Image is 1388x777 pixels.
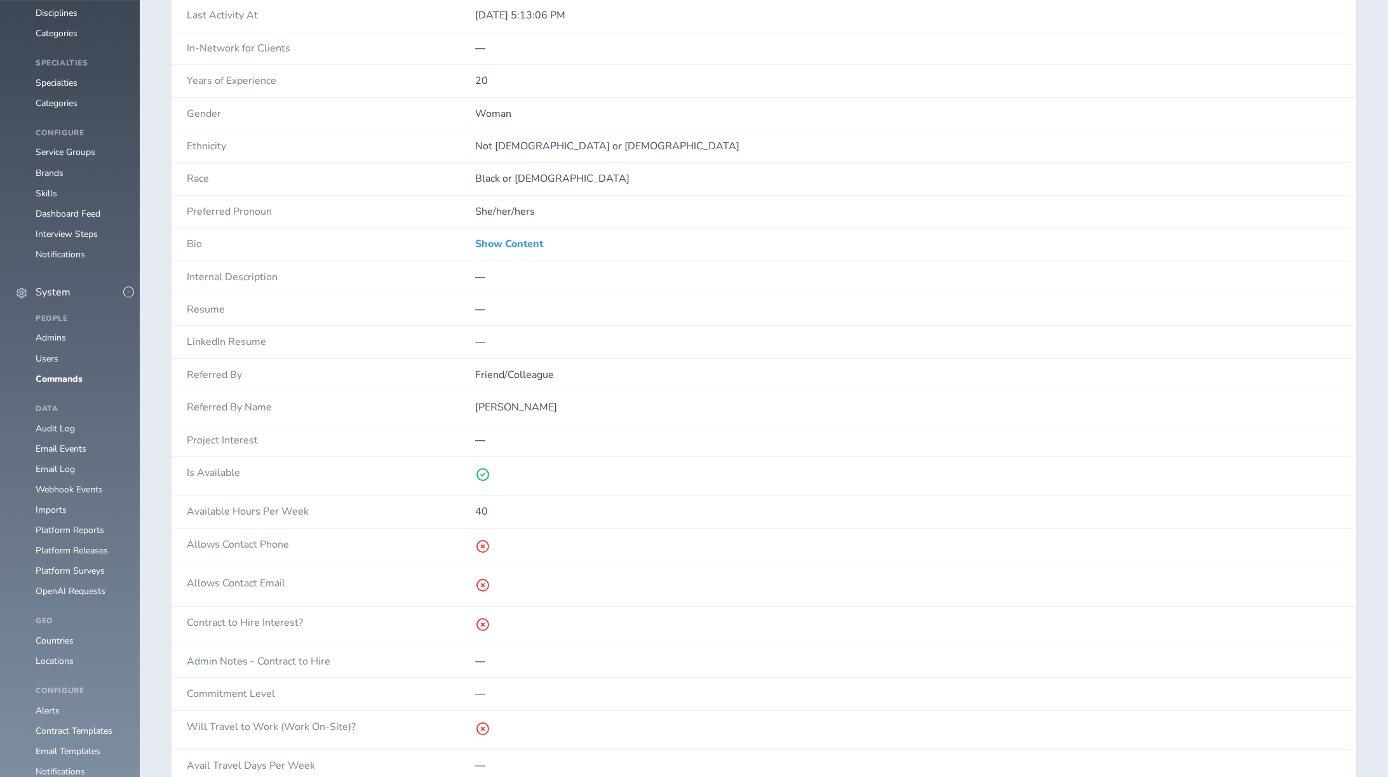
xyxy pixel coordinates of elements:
h4: Years of Experience [187,75,475,86]
h4: Preferred Pronoun [187,206,475,217]
h4: Project Interest [187,435,475,446]
a: Disciplines [36,7,77,19]
span: System [36,287,71,298]
h4: Bio [187,238,475,250]
p: 20 [475,75,1341,86]
a: Locations [36,655,74,667]
a: Show Content [475,238,543,250]
h4: LinkedIn Resume [187,336,475,348]
a: Alerts [36,705,60,717]
a: Webhook Events [36,483,103,496]
a: Interview Steps [36,228,98,240]
a: Specialties [36,77,77,89]
a: Platform Surveys [36,565,105,577]
h4: Is Available [187,467,475,478]
h4: Referred By Name [187,402,475,413]
h4: Data [36,405,125,414]
p: Friend/Colleague [475,369,1341,381]
a: Categories [36,27,77,39]
h4: Avail Travel Days Per Week [187,760,475,771]
a: Commands [36,373,83,385]
a: Email Templates [36,745,100,757]
a: Audit Log [36,422,75,435]
p: 40 [475,506,1341,517]
p: Black or [DEMOGRAPHIC_DATA] [475,173,1341,184]
p: — [475,760,1341,771]
h4: Resume [187,304,475,315]
a: Brands [36,167,64,179]
a: Platform Reports [36,524,104,536]
h4: Specialties [36,59,125,68]
h4: Configure [36,687,125,696]
p: [DATE] 5:13:06 PM [475,10,1341,21]
h4: Will Travel to Work (Work On-Site)? [187,721,475,733]
a: Platform Releases [36,544,108,557]
span: — [475,335,485,349]
a: Email Events [36,443,86,455]
h4: Ethnicity [187,140,475,152]
h4: Available Hours Per Week [187,506,475,517]
p: Not [DEMOGRAPHIC_DATA] or [DEMOGRAPHIC_DATA] [475,140,1341,152]
a: Categories [36,97,77,109]
a: Email Log [36,463,75,475]
div: — [475,656,1341,667]
p: She/her/hers [475,206,1341,217]
h4: People [36,314,125,323]
h4: Race [187,173,475,184]
a: Contract Templates [36,725,112,737]
h4: Internal Description [187,271,475,283]
a: Imports [36,504,67,516]
h4: Configure [36,129,125,138]
span: — [475,302,485,316]
p: [PERSON_NAME] [475,402,1341,413]
a: Notifications [36,248,85,260]
h4: Geo [36,617,125,626]
h4: In-Network for Clients [187,43,475,54]
div: — [475,43,1341,54]
a: Service Groups [36,146,95,158]
a: Countries [36,635,74,647]
a: Users [36,353,58,365]
p: — [475,688,1341,699]
h4: Referred By [187,369,475,381]
a: OpenAI Requests [36,585,105,597]
h4: Allows Contact Phone [187,539,475,550]
h4: Contract to Hire Interest? [187,617,475,628]
div: — [475,435,1341,446]
h4: Commitment Level [187,688,475,699]
h4: Allows Contact Email [187,578,475,589]
div: — [475,271,1341,283]
p: Woman [475,108,1341,119]
a: Dashboard Feed [36,208,100,220]
h4: Last Activity At [187,10,475,21]
button: - [123,287,134,297]
h4: Gender [187,108,475,119]
a: Admins [36,332,66,344]
a: Skills [36,187,57,199]
h4: Admin Notes - Contract to Hire [187,656,475,667]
